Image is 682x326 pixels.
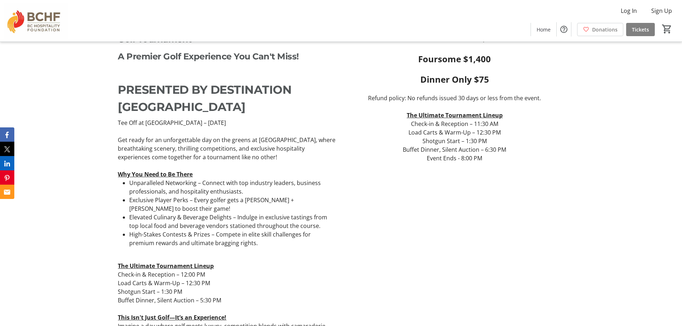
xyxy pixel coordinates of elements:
[474,73,489,85] strong: $75
[537,26,551,33] span: Home
[626,23,655,36] a: Tickets
[661,23,673,35] button: Cart
[129,213,327,230] span: Elevated Culinary & Beverage Delights – Indulge in exclusive tastings from top local food and bev...
[418,53,491,65] strong: Foursome $1,400
[651,6,672,15] span: Sign Up
[592,26,618,33] span: Donations
[407,111,503,119] u: The Ultimate Tournament Lineup
[129,196,294,213] span: Exclusive Player Perks – Every golfer gets a [PERSON_NAME] + [PERSON_NAME] to boost their game!
[4,3,68,39] img: BC Hospitality Foundation's Logo
[531,23,556,36] a: Home
[118,313,226,321] u: This Isn't Just Golf—It’s an Experience!
[557,22,571,37] button: Help
[118,81,337,116] p: PRESENTED BY DESTINATION [GEOGRAPHIC_DATA]
[118,271,205,278] span: Check-in & Reception – 12:00 PM
[118,51,299,62] span: A Premier Golf Experience You Can't Miss!
[621,6,637,15] span: Log In
[118,296,221,304] span: Buffet Dinner, Silent Auction – 5:30 PM
[632,26,649,33] span: Tickets
[345,94,564,102] p: Refund policy: No refunds issued 30 days or less from the event.
[645,5,678,16] button: Sign Up
[118,136,335,161] span: Get ready for an unforgettable day on the greens at [GEOGRAPHIC_DATA], where breathtaking scenery...
[118,262,214,270] u: The Ultimate Tournament Lineup
[615,5,643,16] button: Log In
[427,154,482,162] span: Event Ends - 8:00 PM
[577,23,623,36] a: Donations
[403,146,506,154] span: Buffet Dinner, Silent Auction – 6:30 PM
[129,230,311,247] span: High-Stakes Contests & Prizes – Compete in elite skill challenges for premium rewards and ultimat...
[118,279,210,287] span: Load Carts & Warm-Up – 12:30 PM
[118,170,193,178] u: Why You Need to Be There
[118,119,226,127] span: Tee Off at [GEOGRAPHIC_DATA] – [DATE]
[411,120,498,128] span: Check-in & Reception – 11:30 AM
[408,128,501,136] span: Load Carts & Warm-Up – 12:30 PM
[129,179,321,195] span: Unparalleled Networking – Connect with top industry leaders, business professionals, and hospital...
[422,137,487,145] span: Shotgun Start – 1:30 PM
[420,73,472,85] strong: Dinner Only
[118,288,182,296] span: Shotgun Start – 1:30 PM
